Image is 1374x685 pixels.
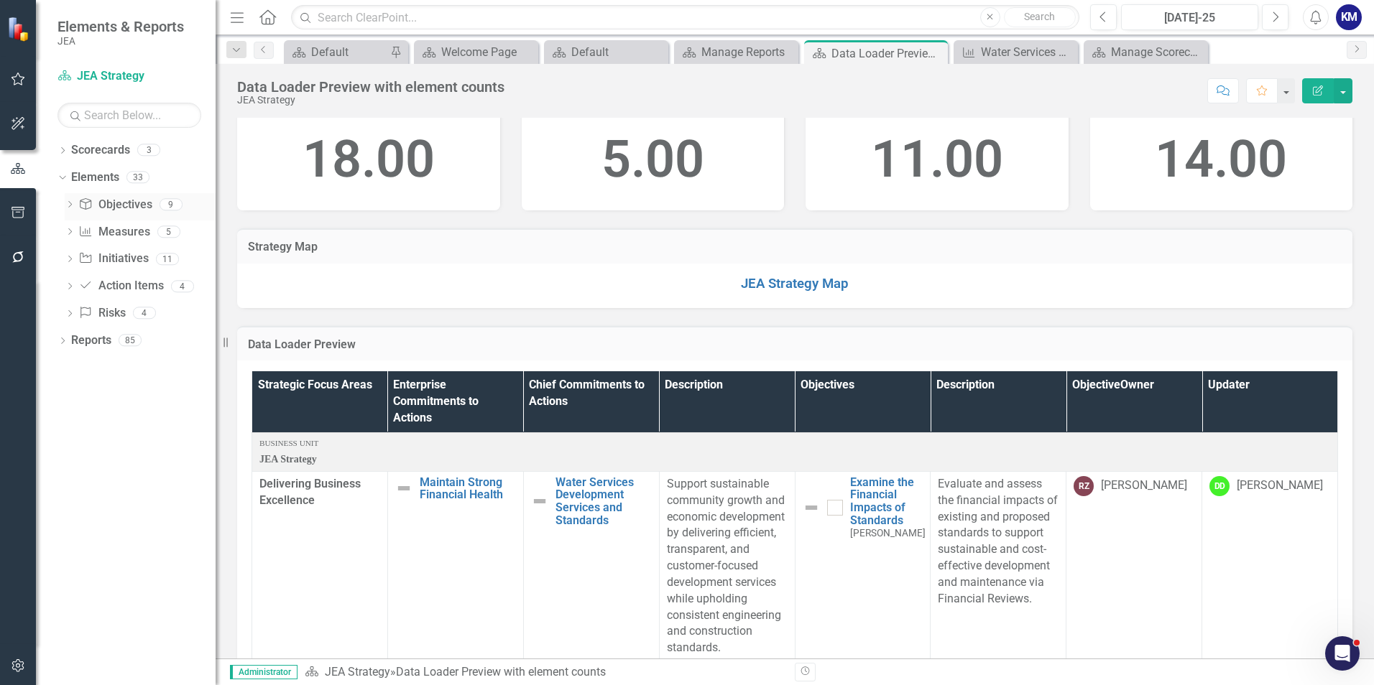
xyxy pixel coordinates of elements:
span: JEA Strategy [259,454,317,465]
div: 3 [137,144,160,157]
a: Manage Scorecards [1087,43,1204,61]
div: 5 [157,225,180,238]
div: Data Loader Preview with element counts [396,665,606,679]
a: JEA Strategy [57,68,201,85]
a: Risks [78,305,125,322]
a: Reports [71,332,111,349]
a: Welcome Page [418,43,535,61]
div: 85 [119,335,142,347]
span: Delivering Business Excellence [259,476,380,509]
p: Support sustainable community growth and economic development by delivering efficient, transparen... [667,476,788,659]
span: Search [1024,11,1055,22]
a: Objectives [78,197,152,213]
div: Default [571,43,665,61]
div: 4 [133,307,156,320]
h3: Data Loader Preview [248,338,1342,351]
input: Search ClearPoint... [291,5,1079,30]
a: Maintain Strong Financial Health [420,476,516,501]
div: Welcome Page [441,43,535,61]
span: Evaluate and assess the financial impacts of existing and proposed standards to support sustainab... [938,477,1058,605]
a: Default [287,43,387,61]
span: Elements & Reports [57,18,184,35]
div: Data Loader Preview with element counts [237,79,504,95]
a: Examine the Financial Impacts of Standards [850,476,926,526]
a: Action Items [78,278,163,294]
a: Scorecards [71,142,130,159]
div: RZ [1074,476,1094,496]
small: JEA [57,35,184,47]
div: JEA Strategy [237,95,504,106]
input: Search Below... [57,103,201,128]
a: Manage Reports [678,43,795,61]
div: 18.00 [252,123,486,197]
a: Water Services Development Services and Standards [555,476,652,526]
h3: Strategy Map [248,241,1342,253]
div: [PERSON_NAME] [1237,477,1323,494]
div: Manage Scorecards [1111,43,1204,61]
div: [PERSON_NAME] [1101,477,1187,494]
small: [PERSON_NAME] [850,528,926,539]
div: 9 [160,198,183,210]
a: JEA Strategy Map [741,276,849,292]
div: 33 [126,172,149,184]
a: Water Services Development Services and Standards [957,43,1074,61]
div: 4 [171,280,194,292]
div: 5.00 [536,123,770,197]
img: ClearPoint Strategy [6,16,32,42]
a: Elements [71,169,119,186]
img: Not Defined [803,499,820,516]
div: 11.00 [820,123,1054,197]
div: 14.00 [1105,123,1339,197]
div: Default [311,43,387,61]
a: Default [548,43,665,61]
button: KM [1336,4,1362,30]
img: Not Defined [395,480,412,497]
iframe: Intercom live chat [1325,636,1360,671]
button: [DATE]-25 [1121,4,1258,30]
div: Manage Reports [701,43,795,61]
div: Water Services Development Services and Standards [981,43,1074,61]
img: Not Defined [531,493,548,510]
a: Measures [78,224,149,241]
a: Initiatives [78,251,148,267]
div: Business Unit [259,437,1330,449]
a: JEA Strategy [325,665,390,679]
div: 11 [156,253,179,265]
span: Administrator [230,665,298,679]
button: Search [1004,7,1076,27]
div: [DATE]-25 [1126,9,1253,27]
div: Data Loader Preview with element counts [831,45,944,62]
div: DD [1209,476,1230,496]
div: » [305,664,784,681]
